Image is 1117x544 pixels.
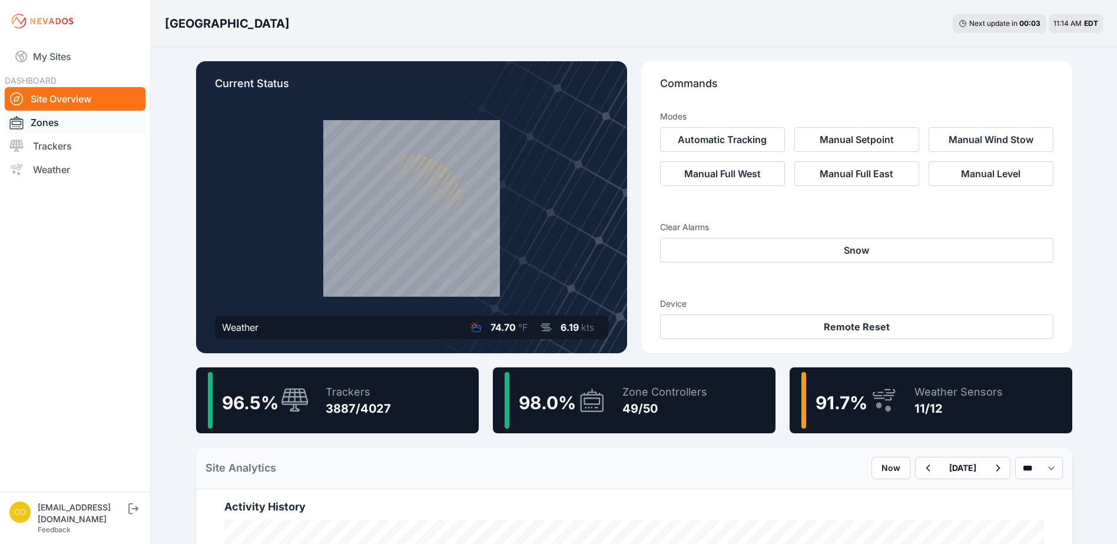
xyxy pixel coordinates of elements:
[660,75,1053,101] p: Commands
[914,400,1003,417] div: 11/12
[519,392,576,413] span: 98.0 %
[816,392,867,413] span: 91.7 %
[794,127,919,152] button: Manual Setpoint
[222,320,258,334] div: Weather
[493,367,775,433] a: 98.0%Zone Controllers49/50
[794,161,919,186] button: Manual Full East
[871,457,910,479] button: Now
[660,314,1053,339] button: Remote Reset
[914,384,1003,400] div: Weather Sensors
[9,502,31,523] img: controlroomoperator@invenergy.com
[660,238,1053,263] button: Snow
[969,19,1017,28] span: Next update in
[9,12,75,31] img: Nevados
[622,400,707,417] div: 49/50
[38,502,126,525] div: [EMAIL_ADDRESS][DOMAIN_NAME]
[5,75,57,85] span: DASHBOARD
[622,384,707,400] div: Zone Controllers
[660,127,785,152] button: Automatic Tracking
[326,384,391,400] div: Trackers
[38,525,71,534] a: Feedback
[326,400,391,417] div: 3887/4027
[561,321,579,333] span: 6.19
[518,321,528,333] span: °F
[222,392,279,413] span: 96.5 %
[5,111,145,134] a: Zones
[224,499,1044,515] h2: Activity History
[790,367,1072,433] a: 91.7%Weather Sensors11/12
[165,15,290,32] h3: [GEOGRAPHIC_DATA]
[1019,19,1040,28] div: 00 : 03
[660,161,785,186] button: Manual Full West
[660,111,687,122] h3: Modes
[660,298,1053,310] h3: Device
[215,75,608,101] p: Current Status
[205,460,276,476] h2: Site Analytics
[929,127,1053,152] button: Manual Wind Stow
[5,87,145,111] a: Site Overview
[1084,19,1098,28] span: EDT
[581,321,594,333] span: kts
[5,134,145,158] a: Trackers
[940,457,986,479] button: [DATE]
[5,42,145,71] a: My Sites
[165,8,290,39] nav: Breadcrumb
[196,367,479,433] a: 96.5%Trackers3887/4027
[490,321,516,333] span: 74.70
[5,158,145,181] a: Weather
[660,221,1053,233] h3: Clear Alarms
[929,161,1053,186] button: Manual Level
[1053,19,1082,28] span: 11:14 AM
